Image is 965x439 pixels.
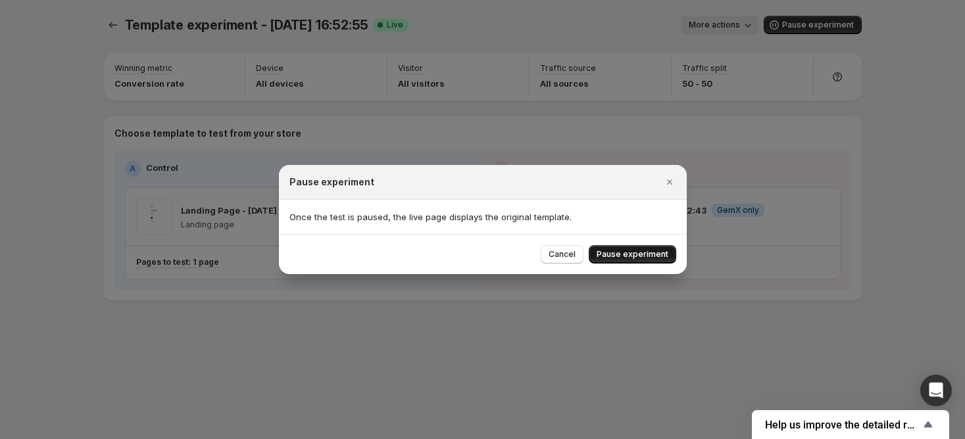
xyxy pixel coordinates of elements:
[765,417,936,432] button: Show survey - Help us improve the detailed report for A/B campaigns
[597,249,668,260] span: Pause experiment
[289,210,676,223] p: Once the test is paused, the live page displays the original template.
[289,175,374,189] h2: Pause experiment
[920,375,952,406] div: Open Intercom Messenger
[765,419,920,431] span: Help us improve the detailed report for A/B campaigns
[589,245,676,264] button: Pause experiment
[541,245,583,264] button: Cancel
[660,173,679,191] button: Close
[549,249,576,260] span: Cancel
